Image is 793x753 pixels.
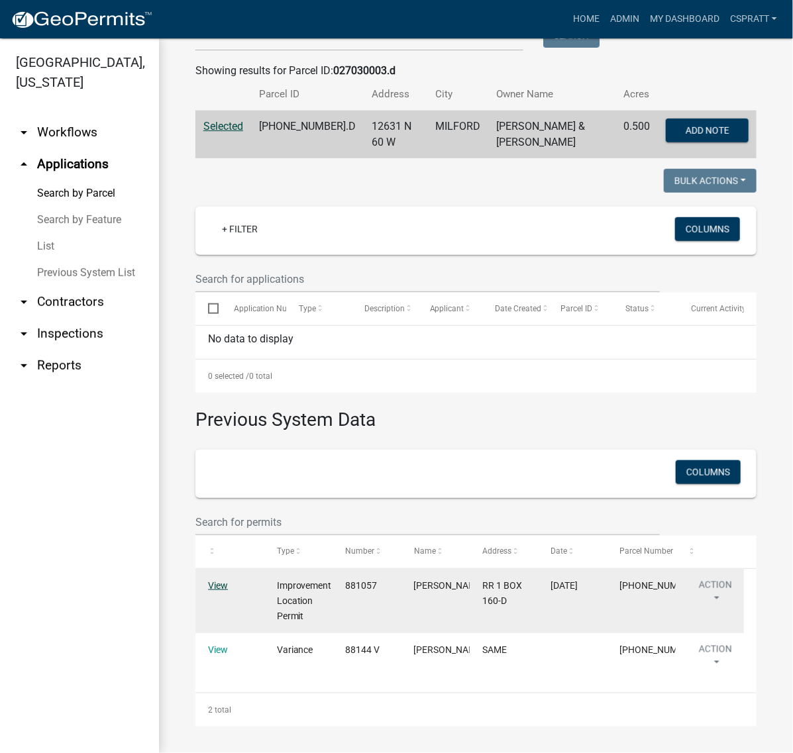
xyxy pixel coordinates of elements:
span: Date [551,546,568,556]
th: Address [364,79,427,110]
datatable-header-cell: Current Activity [678,293,744,325]
span: RR 1 BOX 160-D [482,580,522,606]
datatable-header-cell: Type [264,536,333,568]
strong: 027030003.d [333,64,396,77]
span: TOM HOLDERREAD [414,644,485,655]
th: Parcel ID [251,79,364,110]
td: [PHONE_NUMBER].D [251,111,364,159]
span: Description [364,304,405,313]
span: TOM HOLDERREAD [414,580,485,591]
span: Add Note [685,125,729,136]
i: arrow_drop_down [16,294,32,310]
th: Acres [615,79,658,110]
span: Type [299,304,316,313]
a: cspratt [725,7,782,32]
span: 027-030-003.D [619,580,706,591]
button: Columns [676,460,741,484]
span: Parcel ID [560,304,592,313]
button: Action [688,578,743,611]
button: Columns [675,217,740,241]
span: 11/16/1988 [551,580,578,591]
button: Action [688,642,743,676]
span: Applicant [430,304,464,313]
datatable-header-cell: Name [401,536,470,568]
td: [PERSON_NAME] & [PERSON_NAME] [488,111,615,159]
th: City [427,79,488,110]
div: 0 total [195,360,757,393]
span: Status [626,304,649,313]
datatable-header-cell: Select [195,293,221,325]
span: Parcel Number [619,546,673,556]
a: Home [568,7,605,32]
a: My Dashboard [645,7,725,32]
i: arrow_drop_down [16,326,32,342]
input: Search for applications [195,266,660,293]
div: Showing results for Parcel ID: [195,63,757,79]
datatable-header-cell: Date [539,536,608,568]
div: No data to display [195,326,757,359]
datatable-header-cell: Parcel Number [607,536,676,568]
a: Admin [605,7,645,32]
span: 881057 [345,580,377,591]
a: Selected [203,120,243,132]
datatable-header-cell: Application Number [221,293,286,325]
td: 0.500 [615,111,658,159]
datatable-header-cell: Date Created [482,293,548,325]
datatable-header-cell: Number [333,536,401,568]
span: 88144 V [345,644,380,655]
button: Add Note [666,119,749,142]
span: Improvement Location Permit [277,580,332,621]
span: Name [414,546,436,556]
datatable-header-cell: Address [470,536,539,568]
th: Owner Name [488,79,615,110]
i: arrow_drop_down [16,358,32,374]
span: Date Created [495,304,541,313]
button: Bulk Actions [664,169,757,193]
span: 027-030-003.D [619,644,706,655]
a: + Filter [211,217,268,241]
span: Type [277,546,294,556]
span: Application Number [234,304,306,313]
span: Address [482,546,511,556]
span: 0 selected / [208,372,249,381]
datatable-header-cell: Status [613,293,679,325]
i: arrow_drop_up [16,156,32,172]
td: MILFORD [427,111,488,159]
datatable-header-cell: Applicant [417,293,482,325]
h3: Previous System Data [195,393,757,434]
datatable-header-cell: Description [352,293,417,325]
datatable-header-cell: Parcel ID [548,293,613,325]
span: SAME [482,644,507,655]
span: Current Activity [691,304,746,313]
div: 2 total [195,693,757,727]
input: Search for permits [195,509,660,536]
datatable-header-cell: Type [286,293,352,325]
a: View [208,580,228,591]
i: arrow_drop_down [16,125,32,140]
span: Variance [277,644,313,655]
span: Number [345,546,374,556]
a: View [208,644,228,655]
td: 12631 N 60 W [364,111,427,159]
